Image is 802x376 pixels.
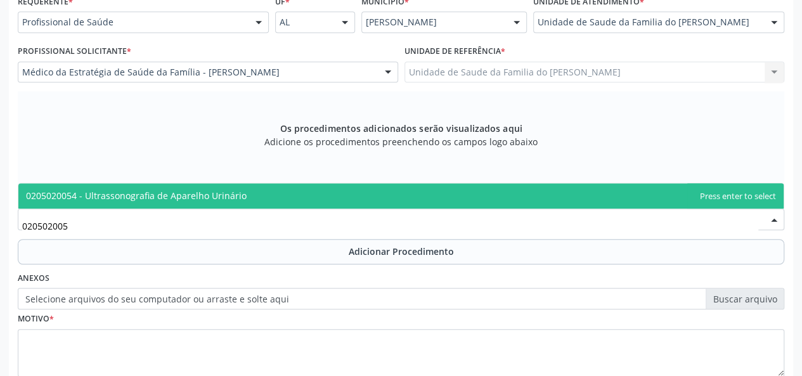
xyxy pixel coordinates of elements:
[26,190,247,202] span: 0205020054 - Ultrassonografia de Aparelho Urinário
[22,66,372,79] span: Médico da Estratégia de Saúde da Família - [PERSON_NAME]
[18,239,784,264] button: Adicionar Procedimento
[404,42,505,62] label: Unidade de referência
[264,135,538,148] span: Adicione os procedimentos preenchendo os campos logo abaixo
[280,122,522,135] span: Os procedimentos adicionados serão visualizados aqui
[22,213,758,238] input: Buscar por procedimento
[366,16,501,29] span: [PERSON_NAME]
[280,16,328,29] span: AL
[538,16,758,29] span: Unidade de Saude da Familia do [PERSON_NAME]
[349,245,454,258] span: Adicionar Procedimento
[18,269,49,288] label: Anexos
[18,42,131,62] label: Profissional Solicitante
[18,309,54,329] label: Motivo
[22,16,243,29] span: Profissional de Saúde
